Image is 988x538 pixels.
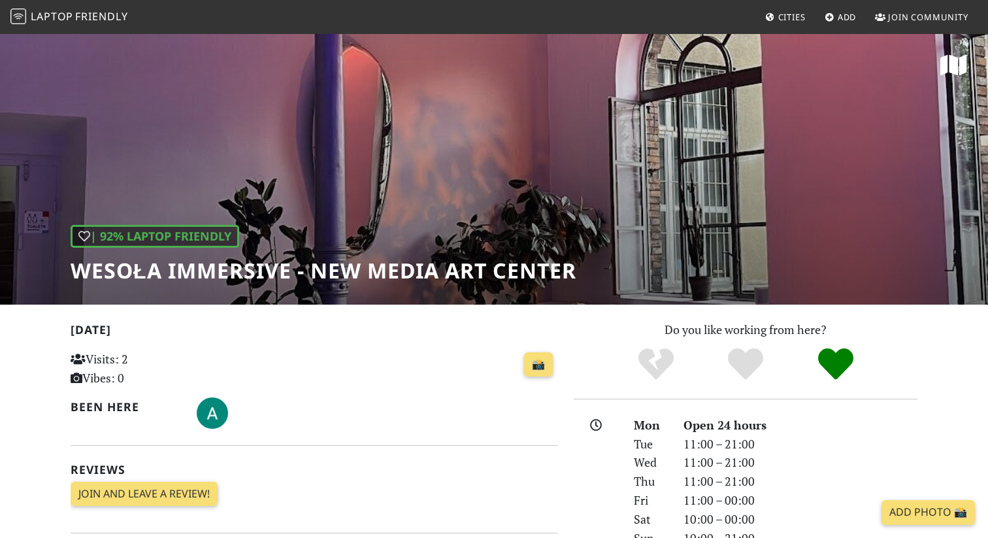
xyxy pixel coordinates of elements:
[75,9,127,24] span: Friendly
[71,350,223,388] p: Visits: 2 Vibes: 0
[31,9,73,24] span: Laptop
[71,225,239,248] div: | 92% Laptop Friendly
[626,416,676,435] div: Mon
[888,11,968,23] span: Join Community
[197,404,228,420] span: Aleksandra R.
[574,320,917,339] p: Do you like working from here?
[676,453,925,472] div: 11:00 – 21:00
[10,8,26,24] img: LaptopFriendly
[760,5,811,29] a: Cities
[524,352,553,377] a: 📸
[676,491,925,510] div: 11:00 – 00:00
[71,463,558,477] h2: Reviews
[626,435,676,454] div: Tue
[626,453,676,472] div: Wed
[676,416,925,435] div: Open 24 hours
[71,482,218,507] a: Join and leave a review!
[838,11,857,23] span: Add
[626,510,676,529] div: Sat
[611,346,701,382] div: No
[676,435,925,454] div: 11:00 – 21:00
[71,258,576,283] h1: Wesoła Immersive - New Media Art Center
[819,5,862,29] a: Add
[626,491,676,510] div: Fri
[197,397,228,429] img: 6742-aleksandra.jpg
[626,472,676,491] div: Thu
[700,346,791,382] div: Yes
[10,6,128,29] a: LaptopFriendly LaptopFriendly
[71,323,558,342] h2: [DATE]
[71,400,181,414] h2: Been here
[791,346,881,382] div: Definitely!
[881,500,975,525] a: Add Photo 📸
[778,11,806,23] span: Cities
[676,472,925,491] div: 11:00 – 21:00
[870,5,974,29] a: Join Community
[676,510,925,529] div: 10:00 – 00:00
